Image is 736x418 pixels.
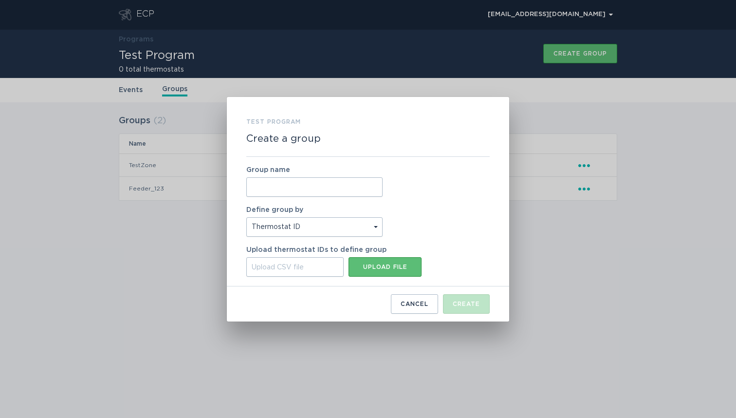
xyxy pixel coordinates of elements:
div: Create group [227,97,509,322]
button: Cancel [391,294,438,314]
label: Group name [246,167,383,173]
label: Define group by [246,207,303,213]
div: Create [453,301,480,307]
h2: Create a group [246,133,321,145]
div: Upload CSV file [246,257,344,277]
button: Upload CSV file [349,257,422,277]
div: Cancel [401,301,428,307]
div: Upload file [353,264,417,270]
label: Upload thermostat IDs to define group [246,247,386,253]
h3: Test Program [246,116,301,127]
button: Create [443,294,490,314]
